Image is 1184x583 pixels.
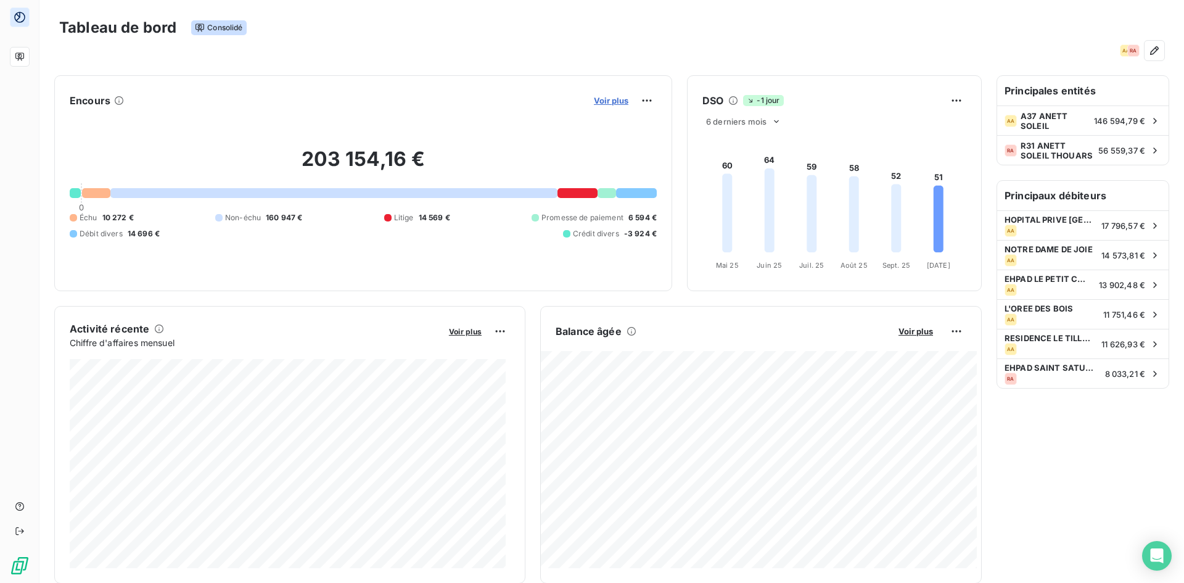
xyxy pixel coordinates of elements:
[1101,221,1145,231] span: 17 796,57 €
[716,261,739,270] tspan: Mai 25
[70,336,440,349] span: Chiffre d'affaires mensuel
[70,147,657,184] h2: 203 154,16 €
[1005,254,1017,267] div: AA
[1005,313,1017,326] div: AA
[1120,44,1132,57] div: AA
[895,326,937,337] button: Voir plus
[1005,144,1017,157] div: RA
[997,240,1169,270] div: NOTRE DAME DE JOIEAA14 573,81 €
[997,270,1169,299] div: EHPAD LE PETIT CASTELAA13 902,48 €
[556,324,622,339] h6: Balance âgée
[1005,373,1017,385] div: RA
[10,556,30,576] img: Logo LeanPay
[1101,339,1145,349] span: 11 626,93 €
[1021,141,1095,160] span: R31 ANETT SOLEIL THOUARS
[1142,541,1172,571] div: Open Intercom Messenger
[1098,146,1145,155] span: 56 559,37 €
[624,228,657,239] span: -3 924 €
[1005,274,1091,284] span: EHPAD LE PETIT CASTEL
[927,261,950,270] tspan: [DATE]
[225,212,261,223] span: Non-échu
[1005,343,1017,355] div: AA
[1099,280,1145,290] span: 13 902,48 €
[541,212,623,223] span: Promesse de paiement
[80,212,97,223] span: Échu
[1005,215,1094,225] span: HOPITAL PRIVE [GEOGRAPHIC_DATA][PERSON_NAME]
[80,228,123,239] span: Débit divers
[1005,225,1017,237] div: AA
[70,321,149,336] h6: Activité récente
[1005,363,1098,373] span: EHPAD SAINT SATURNIN
[743,95,783,106] span: -1 jour
[1094,116,1145,126] span: 146 594,79 €
[1005,115,1017,127] div: AA
[841,261,868,270] tspan: Août 25
[898,326,933,336] span: Voir plus
[997,76,1169,105] h6: Principales entités
[590,95,632,106] button: Voir plus
[449,327,482,336] span: Voir plus
[1105,369,1146,379] span: 8 033,21 €
[1103,310,1145,320] span: 11 751,46 €
[757,261,782,270] tspan: Juin 25
[702,93,723,108] h6: DSO
[266,212,302,223] span: 160 947 €
[1127,44,1140,57] div: RA
[882,261,910,270] tspan: Sept. 25
[997,299,1169,329] div: L'OREE DES BOISAA11 751,46 €
[128,228,160,239] span: 14 696 €
[799,261,824,270] tspan: Juil. 25
[1101,250,1145,260] span: 14 573,81 €
[997,181,1169,210] h6: Principaux débiteurs
[1005,284,1017,296] div: AA
[1021,111,1090,131] span: A37 ANETT SOLEIL
[997,210,1169,240] div: HOPITAL PRIVE [GEOGRAPHIC_DATA][PERSON_NAME]AA17 796,57 €
[394,212,414,223] span: Litige
[1005,244,1094,254] span: NOTRE DAME DE JOIE
[1005,333,1094,343] span: RESIDENCE LE TILLEUL
[191,20,246,35] span: Consolidé
[419,212,450,223] span: 14 569 €
[1005,304,1096,313] span: L'OREE DES BOIS
[70,93,110,108] h6: Encours
[997,358,1169,388] div: EHPAD SAINT SATURNINRA8 033,21 €
[102,212,134,223] span: 10 272 €
[594,96,628,105] span: Voir plus
[445,326,485,337] button: Voir plus
[628,212,657,223] span: 6 594 €
[79,202,84,212] span: 0
[997,329,1169,358] div: RESIDENCE LE TILLEULAA11 626,93 €
[59,17,176,39] h3: Tableau de bord
[706,117,767,126] span: 6 derniers mois
[573,228,619,239] span: Crédit divers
